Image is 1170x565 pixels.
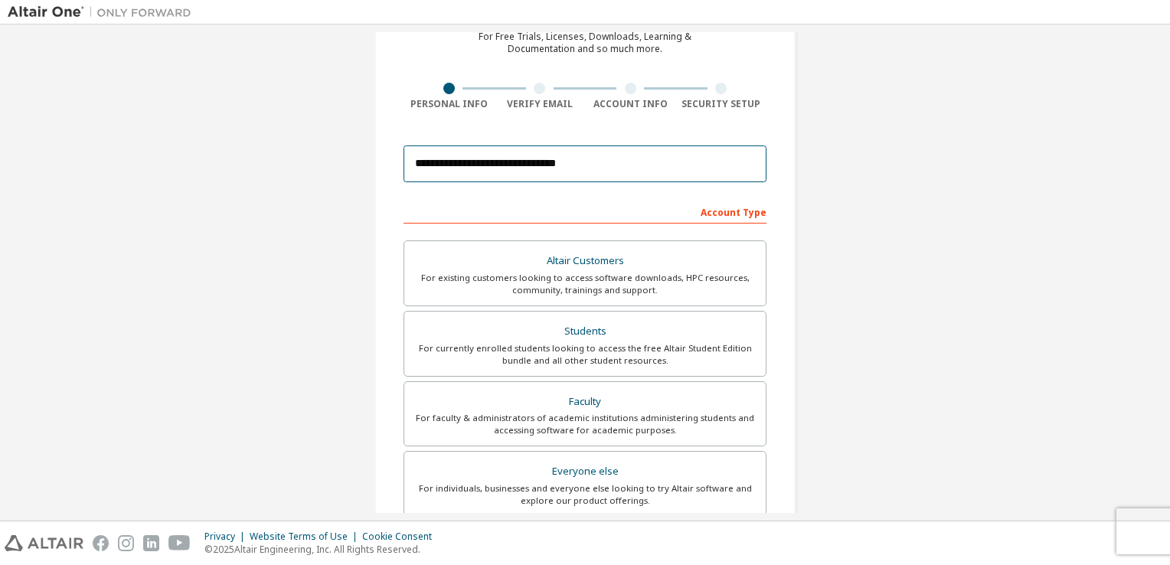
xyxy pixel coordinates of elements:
[168,535,191,551] img: youtube.svg
[5,535,83,551] img: altair_logo.svg
[413,461,757,482] div: Everyone else
[413,321,757,342] div: Students
[118,535,134,551] img: instagram.svg
[413,412,757,436] div: For faculty & administrators of academic institutions administering students and accessing softwa...
[143,535,159,551] img: linkedin.svg
[204,531,250,543] div: Privacy
[8,5,199,20] img: Altair One
[479,31,691,55] div: For Free Trials, Licenses, Downloads, Learning & Documentation and so much more.
[413,391,757,413] div: Faculty
[93,535,109,551] img: facebook.svg
[413,342,757,367] div: For currently enrolled students looking to access the free Altair Student Edition bundle and all ...
[413,482,757,507] div: For individuals, businesses and everyone else looking to try Altair software and explore our prod...
[250,531,362,543] div: Website Terms of Use
[495,98,586,110] div: Verify Email
[362,531,441,543] div: Cookie Consent
[585,98,676,110] div: Account Info
[204,543,441,556] p: © 2025 Altair Engineering, Inc. All Rights Reserved.
[404,199,766,224] div: Account Type
[413,272,757,296] div: For existing customers looking to access software downloads, HPC resources, community, trainings ...
[676,98,767,110] div: Security Setup
[413,250,757,272] div: Altair Customers
[404,98,495,110] div: Personal Info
